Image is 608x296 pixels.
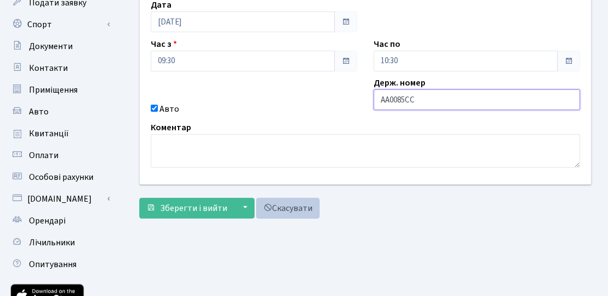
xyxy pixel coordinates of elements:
a: Документи [5,35,115,57]
a: Квитанції [5,123,115,144]
span: Контакти [29,62,68,74]
label: Коментар [151,121,191,134]
input: AA0001AA [374,89,580,110]
a: Опитування [5,253,115,275]
label: Авто [160,102,179,116]
label: Час по [374,38,400,51]
span: Зберегти і вийти [160,202,227,214]
label: Час з [151,38,177,51]
span: Квитанції [29,128,69,140]
a: Скасувати [256,198,320,219]
span: Документи [29,40,73,52]
a: Авто [5,101,115,123]
a: Оплати [5,144,115,166]
a: Спорт [5,14,115,35]
a: [DOMAIN_NAME] [5,188,115,210]
a: Лічильники [5,232,115,253]
span: Оплати [29,149,58,161]
label: Держ. номер [374,76,426,89]
span: Орендарі [29,215,66,227]
a: Приміщення [5,79,115,101]
a: Особові рахунки [5,166,115,188]
a: Контакти [5,57,115,79]
span: Авто [29,106,49,118]
span: Опитування [29,258,76,270]
a: Орендарі [5,210,115,232]
button: Зберегти і вийти [139,198,234,219]
span: Лічильники [29,237,75,249]
span: Приміщення [29,84,78,96]
span: Особові рахунки [29,171,93,183]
